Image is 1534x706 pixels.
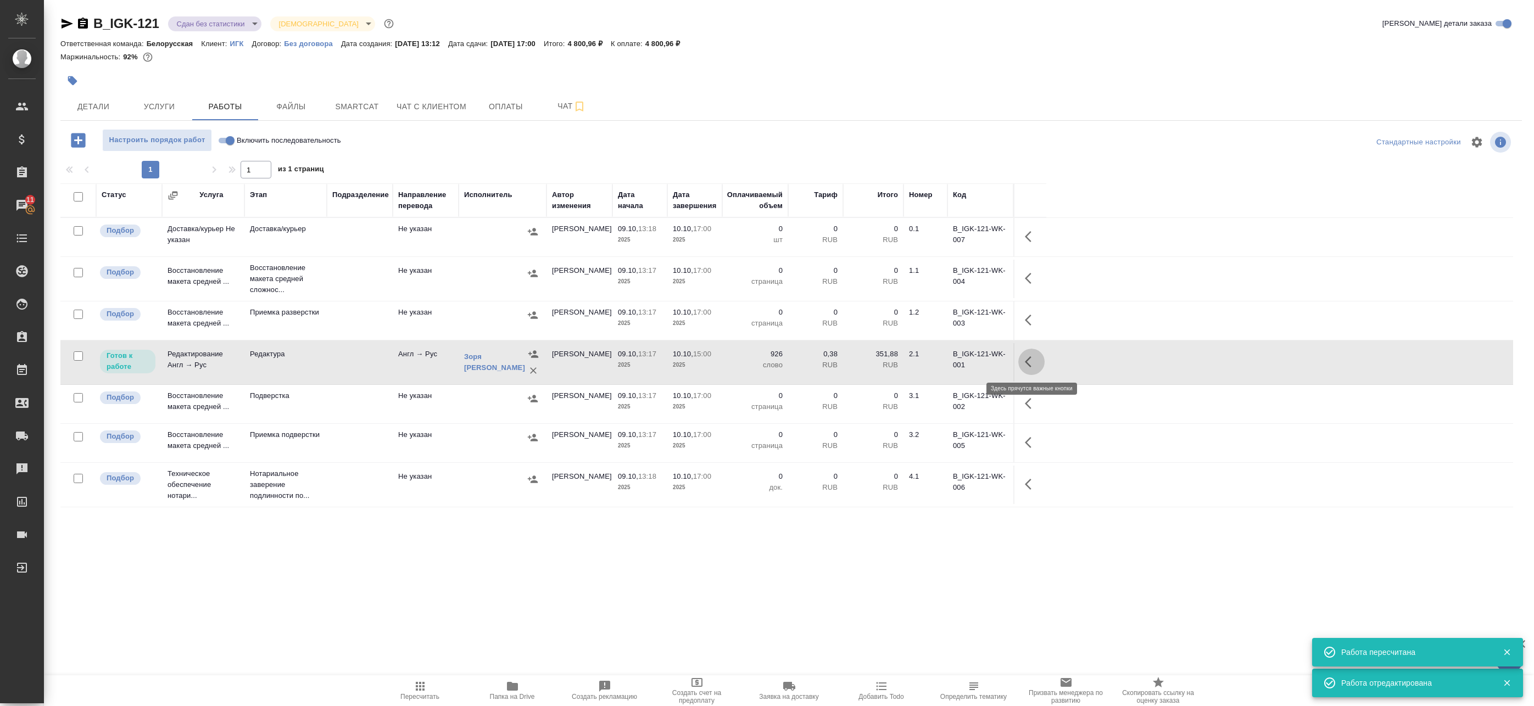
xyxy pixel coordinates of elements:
[99,223,157,238] div: Можно подбирать исполнителей
[250,262,321,295] p: Восстановление макета средней сложнос...
[331,100,383,114] span: Smartcat
[525,429,541,446] button: Назначить
[1341,647,1486,658] div: Работа пересчитана
[727,189,783,211] div: Оплачиваемый объем
[794,265,838,276] p: 0
[849,482,898,493] p: RUB
[794,482,838,493] p: RUB
[102,189,126,200] div: Статус
[123,53,140,61] p: 92%
[835,675,928,706] button: Добавить Todo
[928,675,1020,706] button: Определить тематику
[107,350,149,372] p: Готов к работе
[278,163,324,178] span: из 1 страниц
[794,429,838,440] p: 0
[162,463,244,507] td: Техническое обеспечение нотари...
[878,189,898,200] div: Итого
[60,40,147,48] p: Ответственная команда:
[201,40,230,48] p: Клиент:
[638,472,656,480] p: 13:18
[794,360,838,371] p: RUB
[400,693,439,701] span: Пересчитать
[849,429,898,440] p: 0
[544,40,567,48] p: Итого:
[794,440,838,451] p: RUB
[693,350,711,358] p: 15:00
[107,431,134,442] p: Подбор
[552,189,607,211] div: Автор изменения
[1018,265,1045,292] button: Здесь прячутся важные кнопки
[693,472,711,480] p: 17:00
[849,471,898,482] p: 0
[953,189,966,200] div: Код
[728,318,783,329] p: страница
[849,349,898,360] p: 351,88
[1496,647,1518,657] button: Закрыть
[250,349,321,360] p: Редактура
[1020,675,1112,706] button: Призвать менеджера по развитию
[849,318,898,329] p: RUB
[99,265,157,280] div: Можно подбирать исполнителей
[464,189,512,200] div: Исполнитель
[525,307,541,323] button: Назначить
[250,429,321,440] p: Приемка подверстки
[490,693,535,701] span: Папка на Drive
[909,307,942,318] div: 1.2
[99,307,157,322] div: Можно подбирать исполнителей
[618,391,638,400] p: 09.10,
[230,40,252,48] p: ИГК
[141,50,155,64] button: 335.54 RUB;
[525,265,541,282] button: Назначить
[546,466,612,504] td: [PERSON_NAME]
[728,234,783,245] p: шт
[673,472,693,480] p: 10.10,
[947,343,1013,382] td: B_IGK-121-WK-001
[618,430,638,439] p: 09.10,
[199,189,223,200] div: Услуга
[743,675,835,706] button: Заявка на доставку
[947,466,1013,504] td: B_IGK-121-WK-006
[909,390,942,401] div: 3.1
[673,276,717,287] p: 2025
[1018,223,1045,250] button: Здесь прячутся важные кнопки
[638,225,656,233] p: 13:18
[382,16,396,31] button: Доп статусы указывают на важность/срочность заказа
[466,675,559,706] button: Папка на Drive
[102,129,212,152] button: Настроить порядок работ
[693,430,711,439] p: 17:00
[1018,390,1045,417] button: Здесь прячутся важные кнопки
[546,424,612,462] td: [PERSON_NAME]
[393,260,459,298] td: Не указан
[99,471,157,486] div: Можно подбирать исполнителей
[107,392,134,403] p: Подбор
[332,189,389,200] div: Подразделение
[265,100,317,114] span: Файлы
[651,675,743,706] button: Создать счет на предоплату
[673,225,693,233] p: 10.10,
[490,40,544,48] p: [DATE] 17:00
[60,69,85,93] button: Добавить тэг
[618,440,662,451] p: 2025
[230,38,252,48] a: ИГК
[618,472,638,480] p: 09.10,
[1018,429,1045,456] button: Здесь прячутся важные кнопки
[60,53,123,61] p: Маржинальность:
[794,401,838,412] p: RUB
[657,689,737,704] span: Создать счет на предоплату
[794,318,838,329] p: RUB
[99,390,157,405] div: Можно подбирать исполнителей
[794,349,838,360] p: 0,38
[673,360,717,371] p: 2025
[673,350,693,358] p: 10.10,
[250,390,321,401] p: Подверстка
[618,225,638,233] p: 09.10,
[814,189,838,200] div: Тариф
[947,424,1013,462] td: B_IGK-121-WK-005
[393,218,459,256] td: Не указан
[618,234,662,245] p: 2025
[567,40,611,48] p: 4 800,96 ₽
[174,19,248,29] button: Сдан без статистики
[162,424,244,462] td: Восстановление макета средней ...
[638,308,656,316] p: 13:17
[162,218,244,256] td: Доставка/курьер Не указан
